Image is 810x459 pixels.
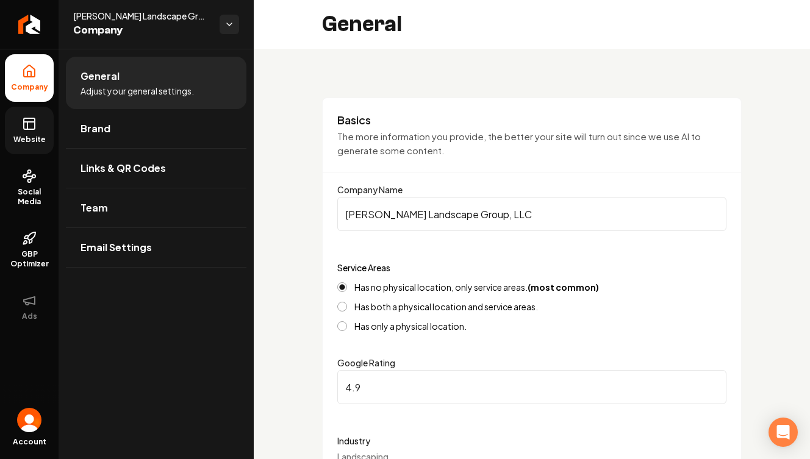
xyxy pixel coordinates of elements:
label: Company Name [337,184,403,195]
input: Company Name [337,197,726,231]
input: Google Rating [337,370,726,404]
span: Links & QR Codes [81,161,166,176]
a: Social Media [5,159,54,216]
span: Company [73,22,210,39]
button: Open user button [17,408,41,432]
a: Brand [66,109,246,148]
span: Team [81,201,108,215]
span: Brand [81,121,110,136]
h2: General [322,12,402,37]
span: Adjust your general settings. [81,85,194,97]
span: Social Media [5,187,54,207]
label: Google Rating [337,357,395,368]
a: Links & QR Codes [66,149,246,188]
span: Account [13,437,46,447]
span: GBP Optimizer [5,249,54,269]
span: [PERSON_NAME] Landscape Group, LLC [73,10,210,22]
button: Ads [5,283,54,331]
label: Has only a physical location. [354,322,467,330]
span: Website [9,135,51,144]
img: Rebolt Logo [18,15,41,34]
label: Service Areas [337,262,390,273]
label: Has no physical location, only service areas. [354,283,599,291]
span: Ads [17,311,42,321]
a: Team [66,188,246,227]
label: Has both a physical location and service areas. [354,302,538,311]
strong: (most common) [528,282,599,293]
a: Email Settings [66,228,246,267]
div: Open Intercom Messenger [769,418,798,447]
label: Industry [337,433,726,448]
h3: Basics [337,113,726,127]
span: Company [6,82,53,92]
a: Website [5,107,54,154]
span: Email Settings [81,240,152,255]
img: 's logo [17,408,41,432]
a: GBP Optimizer [5,221,54,279]
span: General [81,69,120,84]
p: The more information you provide, the better your site will turn out since we use AI to generate ... [337,130,726,157]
